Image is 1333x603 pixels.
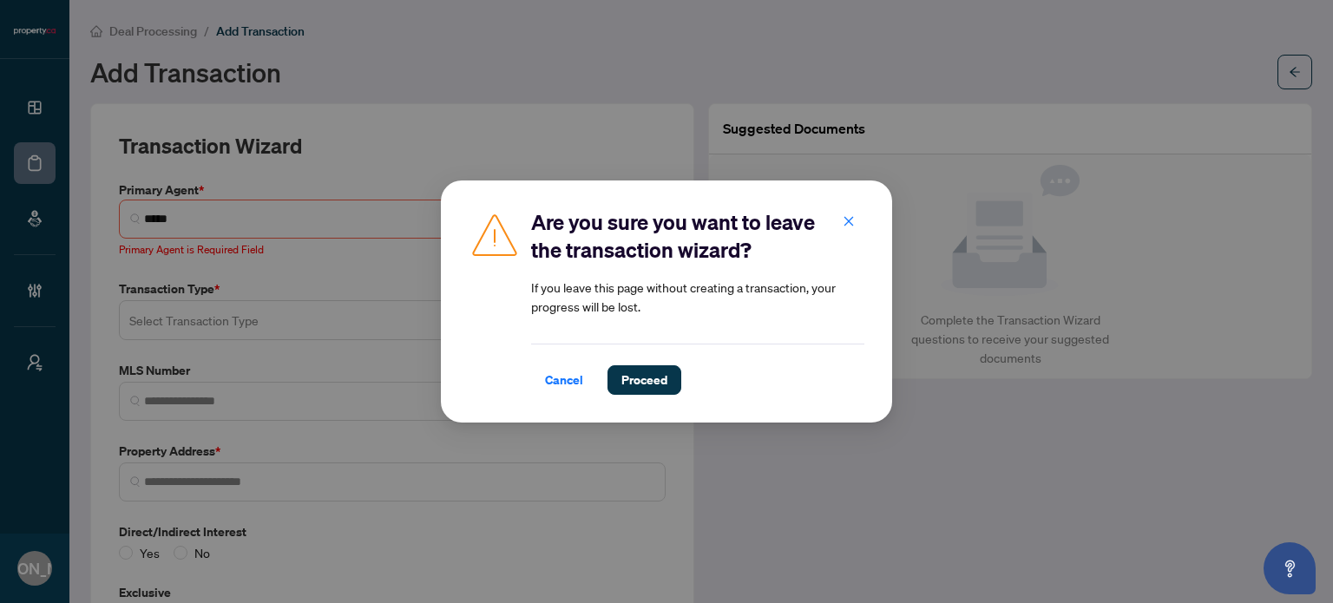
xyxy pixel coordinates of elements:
span: Proceed [621,366,667,394]
h2: Are you sure you want to leave the transaction wizard? [531,208,864,264]
span: close [843,215,855,227]
article: If you leave this page without creating a transaction, your progress will be lost. [531,278,864,316]
button: Proceed [607,365,681,395]
button: Open asap [1264,542,1316,594]
span: Cancel [545,366,583,394]
button: Cancel [531,365,597,395]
